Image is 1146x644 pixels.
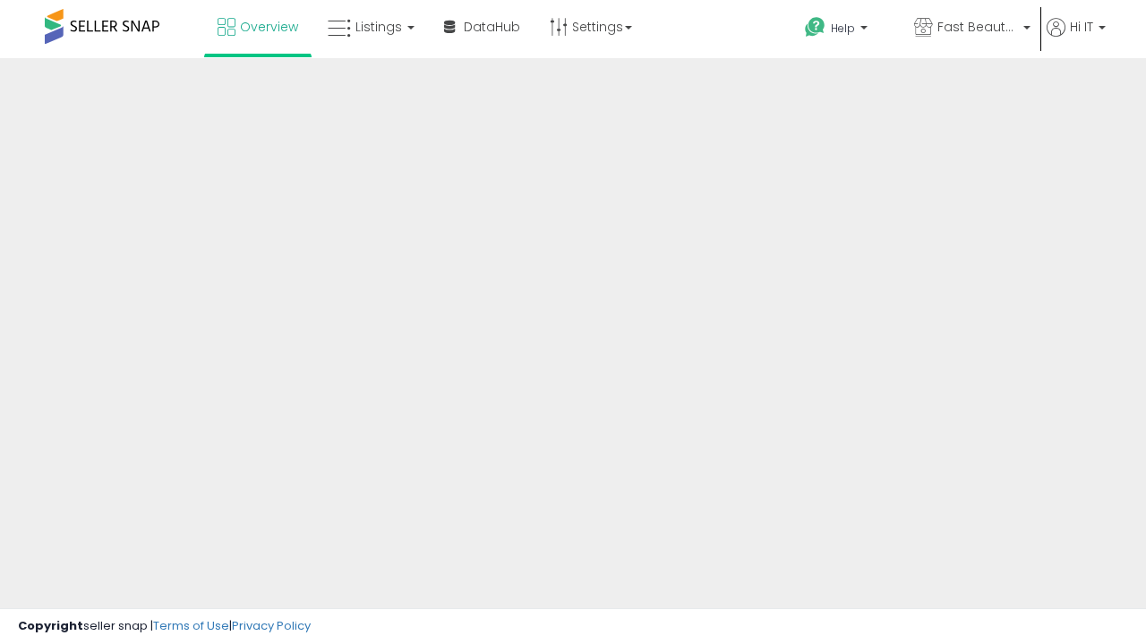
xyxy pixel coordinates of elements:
[18,617,83,634] strong: Copyright
[232,617,311,634] a: Privacy Policy
[464,18,520,36] span: DataHub
[18,618,311,635] div: seller snap | |
[1070,18,1093,36] span: Hi IT
[937,18,1018,36] span: Fast Beauty ([GEOGRAPHIC_DATA])
[791,3,898,58] a: Help
[831,21,855,36] span: Help
[153,617,229,634] a: Terms of Use
[804,16,826,38] i: Get Help
[240,18,298,36] span: Overview
[1047,18,1106,58] a: Hi IT
[355,18,402,36] span: Listings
